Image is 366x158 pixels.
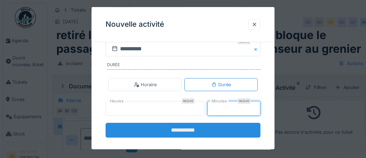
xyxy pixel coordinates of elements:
[108,98,125,104] label: Heures
[253,42,260,56] button: Close
[107,62,260,70] label: Durée
[238,98,251,104] div: Requis
[210,98,228,104] label: Minutes
[211,81,231,88] div: Durée
[106,20,164,29] h3: Nouvelle activité
[134,81,157,88] div: Horaire
[182,98,195,104] div: Requis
